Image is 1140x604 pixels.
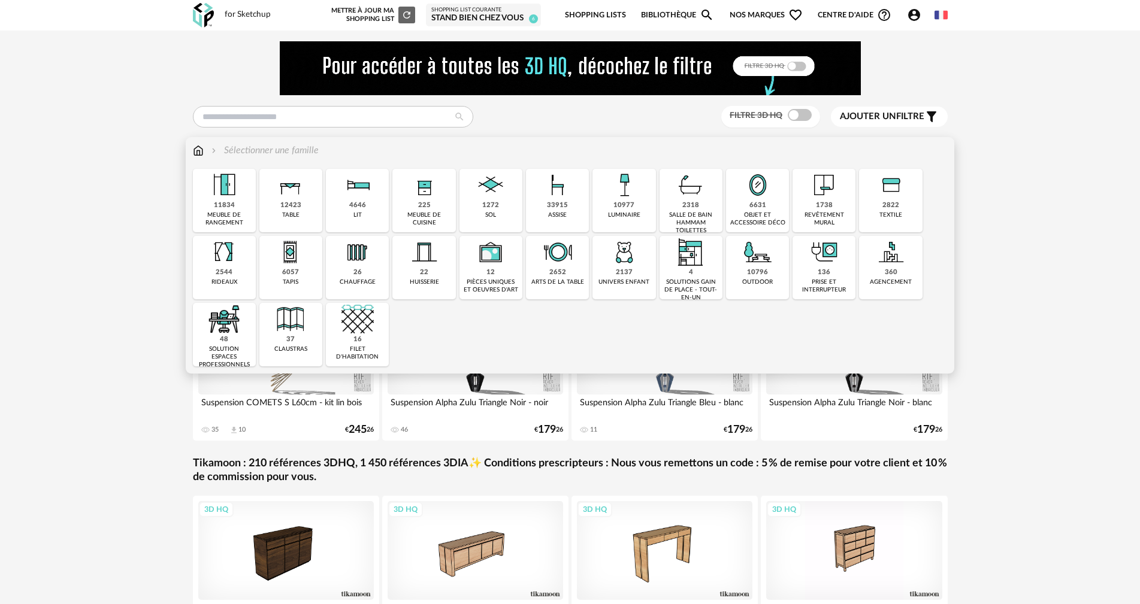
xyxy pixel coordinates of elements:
[840,111,924,123] span: filtre
[924,110,939,124] span: Filter icon
[542,169,574,201] img: Assise.png
[831,107,948,127] button: Ajouter unfiltre Filter icon
[274,345,307,353] div: claustras
[935,8,948,22] img: fr
[549,268,566,277] div: 2652
[280,41,861,95] img: FILTRE%20HQ%20NEW_V1%20(4).gif
[796,211,852,227] div: revêtement mural
[742,169,774,201] img: Miroir.png
[663,278,719,302] div: solutions gain de place - tout-en-un
[282,268,299,277] div: 6057
[198,394,374,418] div: Suspension COMETS S L60cm - kit lin bois
[577,502,612,517] div: 3D HQ
[917,426,935,434] span: 179
[767,502,802,517] div: 3D HQ
[418,201,431,210] div: 225
[196,345,252,369] div: solution espaces professionnels
[840,112,896,121] span: Ajouter un
[747,268,768,277] div: 10796
[408,236,440,268] img: Huiserie.png
[225,10,271,20] div: for Sketchup
[675,236,707,268] img: ToutEnUn.png
[742,236,774,268] img: Outdoor.png
[341,303,374,335] img: filet.png
[216,268,232,277] div: 2544
[529,14,538,23] span: 6
[577,394,753,418] div: Suspension Alpha Zulu Triangle Bleu - blanc
[199,502,234,517] div: 3D HQ
[238,426,246,434] div: 10
[608,211,640,219] div: luminaire
[431,7,536,24] a: Shopping List courante stand bien chez vous 6
[220,335,228,344] div: 48
[724,426,752,434] div: € 26
[538,426,556,434] span: 179
[340,278,376,286] div: chauffage
[408,169,440,201] img: Rangement.png
[474,169,507,201] img: Sol.png
[730,111,782,120] span: Filtre 3D HQ
[463,278,519,294] div: pièces uniques et oeuvres d'art
[193,457,948,485] a: Tikamoon : 210 références 3DHQ, 1 450 références 3DIA✨ Conditions prescripteurs : Nous vous remet...
[796,278,852,294] div: prise et interrupteur
[616,268,633,277] div: 2137
[388,394,564,418] div: Suspension Alpha Zulu Triangle Noir - noir
[211,426,219,434] div: 35
[401,426,408,434] div: 46
[875,236,907,268] img: Agencement.png
[914,426,942,434] div: € 26
[349,426,367,434] span: 245
[282,211,300,219] div: table
[749,201,766,210] div: 6631
[675,169,707,201] img: Salle%20de%20bain.png
[808,169,840,201] img: Papier%20peint.png
[274,169,307,201] img: Table.png
[274,303,307,335] img: Cloison.png
[730,1,803,29] span: Nos marques
[485,211,496,219] div: sol
[608,169,640,201] img: Luminaire.png
[766,394,942,418] div: Suspension Alpha Zulu Triangle Noir - blanc
[196,211,252,227] div: meuble de rangement
[742,278,773,286] div: outdoor
[431,7,536,14] div: Shopping List courante
[329,345,385,361] div: filet d'habitation
[548,211,567,219] div: assise
[353,335,362,344] div: 16
[349,201,366,210] div: 4646
[882,201,899,210] div: 2822
[907,8,921,22] span: Account Circle icon
[613,201,634,210] div: 10977
[208,169,240,201] img: Meuble%20de%20rangement.png
[410,278,439,286] div: huisserie
[641,1,714,29] a: BibliothèqueMagnify icon
[730,211,785,227] div: objet et accessoire déco
[280,201,301,210] div: 12423
[818,8,891,22] span: Centre d'aideHelp Circle Outline icon
[286,335,295,344] div: 37
[209,144,219,157] img: svg+xml;base64,PHN2ZyB3aWR0aD0iMTYiIGhlaWdodD0iMTYiIHZpZXdCb3g9IjAgMCAxNiAxNiIgZmlsbD0ibm9uZSIgeG...
[401,11,412,18] span: Refresh icon
[870,278,912,286] div: agencement
[879,211,902,219] div: textile
[209,144,319,157] div: Sélectionner une famille
[353,211,362,219] div: lit
[534,426,563,434] div: € 26
[193,144,204,157] img: svg+xml;base64,PHN2ZyB3aWR0aD0iMTYiIGhlaWdodD0iMTciIHZpZXdCb3g9IjAgMCAxNiAxNyIgZmlsbD0ibm9uZSIgeG...
[388,502,423,517] div: 3D HQ
[885,268,897,277] div: 360
[482,201,499,210] div: 1272
[341,236,374,268] img: Radiateur.png
[542,236,574,268] img: ArtTable.png
[208,303,240,335] img: espace-de-travail.png
[214,201,235,210] div: 11834
[689,268,693,277] div: 4
[341,169,374,201] img: Literie.png
[598,278,649,286] div: univers enfant
[396,211,452,227] div: meuble de cuisine
[877,8,891,22] span: Help Circle Outline icon
[345,426,374,434] div: € 26
[274,236,307,268] img: Tapis.png
[663,211,719,235] div: salle de bain hammam toilettes
[808,236,840,268] img: PriseInter.png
